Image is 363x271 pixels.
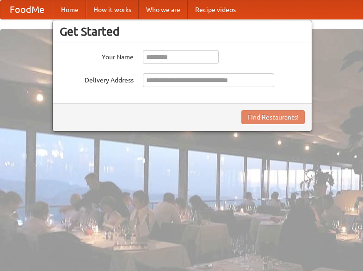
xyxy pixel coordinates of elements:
[139,0,188,19] a: Who we are
[0,0,54,19] a: FoodMe
[60,25,305,38] h3: Get Started
[54,0,86,19] a: Home
[241,110,305,124] button: Find Restaurants!
[188,0,243,19] a: Recipe videos
[86,0,139,19] a: How it works
[60,50,134,62] label: Your Name
[60,73,134,85] label: Delivery Address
